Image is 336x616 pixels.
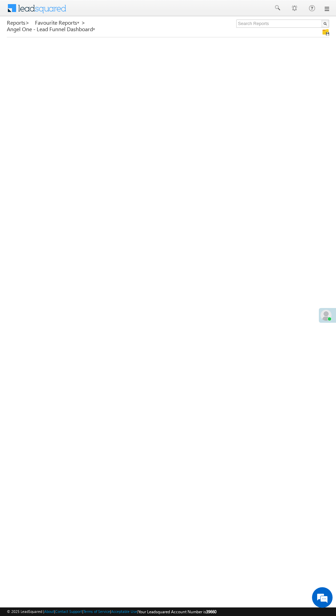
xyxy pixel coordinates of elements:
a: Contact Support [55,609,82,614]
a: Favourite Reports > [35,20,85,26]
span: > [25,19,29,26]
a: Acceptable Use [111,609,137,614]
img: Manage all your saved reports! [322,29,329,36]
a: About [44,609,54,614]
a: Reports> [7,20,29,26]
span: © 2025 LeadSquared | | | | | [7,608,216,615]
a: Angel One - Lead Funnel Dashboard [7,26,96,32]
a: Terms of Service [83,609,110,614]
input: Search Reports [236,20,329,28]
span: Your Leadsquared Account Number is [138,609,216,614]
span: > [81,19,85,26]
span: 39660 [206,609,216,614]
